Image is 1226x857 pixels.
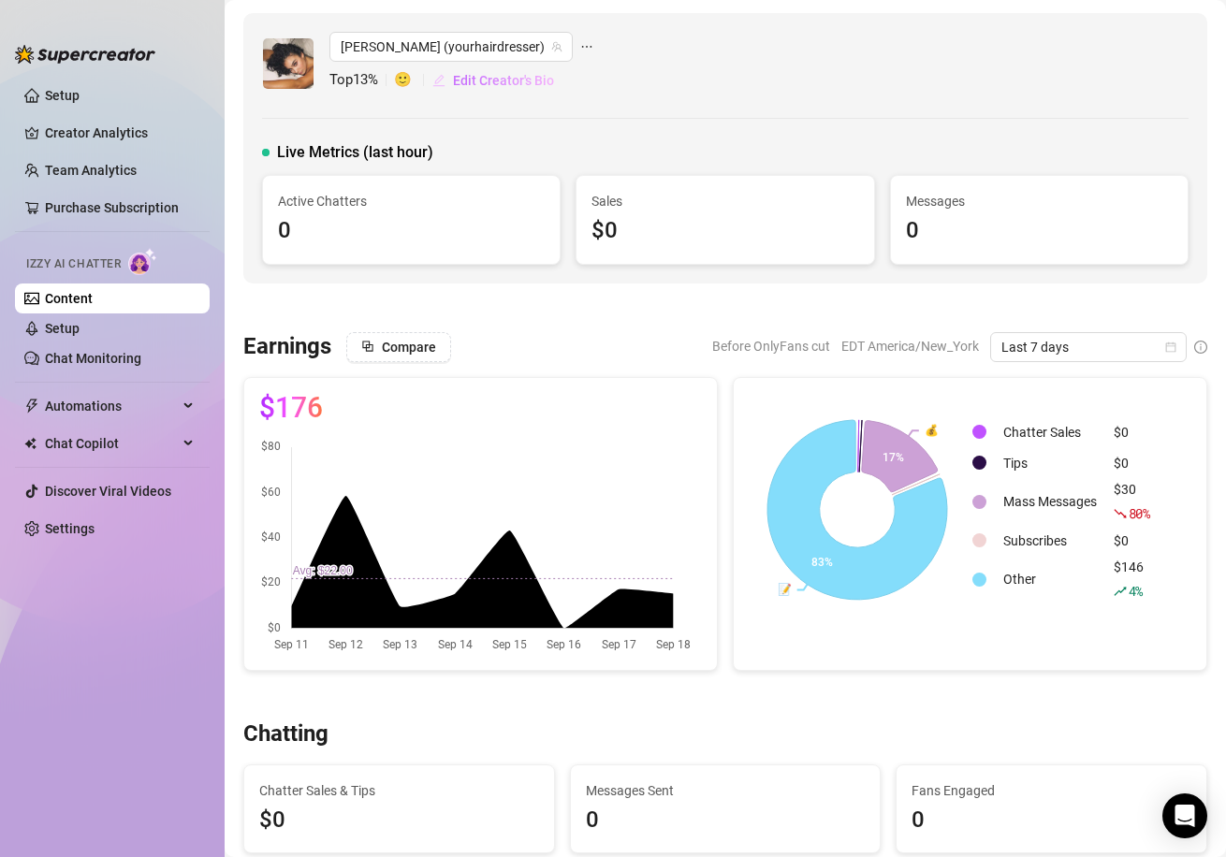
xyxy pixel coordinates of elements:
div: 0 [586,803,866,838]
button: Edit Creator's Bio [431,65,555,95]
span: rise [1114,585,1127,598]
span: block [361,340,374,353]
button: Compare [346,332,451,362]
a: Chat Monitoring [45,351,141,366]
a: Setup [45,321,80,336]
span: Chat Copilot [45,428,178,458]
span: Chatter Sales & Tips [259,780,539,801]
div: 0 [912,803,1191,838]
a: Discover Viral Videos [45,484,171,499]
span: Messages Sent [586,780,866,801]
div: $0 [591,213,858,249]
span: Automations [45,391,178,421]
span: 4 % [1129,582,1143,600]
span: Sales [591,191,858,211]
td: Chatter Sales [996,417,1104,446]
div: $30 [1114,479,1150,524]
div: 0 [906,213,1173,249]
span: fall [1114,507,1127,520]
img: logo-BBDzfeDw.svg [15,45,155,64]
a: Setup [45,88,80,103]
div: Open Intercom Messenger [1162,793,1207,838]
span: Compare [382,340,436,355]
span: edit [432,74,445,87]
a: Purchase Subscription [45,193,195,223]
span: info-circle [1194,341,1207,354]
a: Creator Analytics [45,118,195,148]
div: 0 [278,213,545,249]
h3: Earnings [243,332,331,362]
span: ellipsis [580,32,593,62]
div: $0 [1114,530,1150,551]
span: Izzy AI Chatter [26,255,121,273]
span: team [551,41,562,52]
td: Other [996,557,1104,602]
span: calendar [1165,341,1176,353]
td: Subscribes [996,526,1104,555]
text: 📝 [778,582,792,596]
span: $176 [259,393,323,423]
span: thunderbolt [24,399,39,414]
div: $0 [1114,453,1150,473]
div: $146 [1114,557,1150,602]
img: Chat Copilot [24,437,36,450]
a: Team Analytics [45,163,137,178]
span: 🙂 [394,69,431,92]
a: Settings [45,521,95,536]
span: Live Metrics (last hour) [277,141,433,164]
td: Tips [996,448,1104,477]
span: Before OnlyFans cut [712,332,830,360]
div: $0 [1114,422,1150,443]
span: Raqual (yourhairdresser) [341,33,562,61]
span: Edit Creator's Bio [453,73,554,88]
span: Last 7 days [1001,333,1175,361]
span: Fans Engaged [912,780,1191,801]
img: Raqual [263,38,314,89]
td: Mass Messages [996,479,1104,524]
span: 80 % [1129,504,1150,522]
img: AI Chatter [128,248,157,275]
span: EDT America/New_York [841,332,979,360]
span: Active Chatters [278,191,545,211]
span: $0 [259,803,539,838]
span: Messages [906,191,1173,211]
text: 💰 [925,423,939,437]
h3: Chatting [243,719,328,749]
a: Content [45,291,93,306]
span: Top 13 % [329,69,394,92]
